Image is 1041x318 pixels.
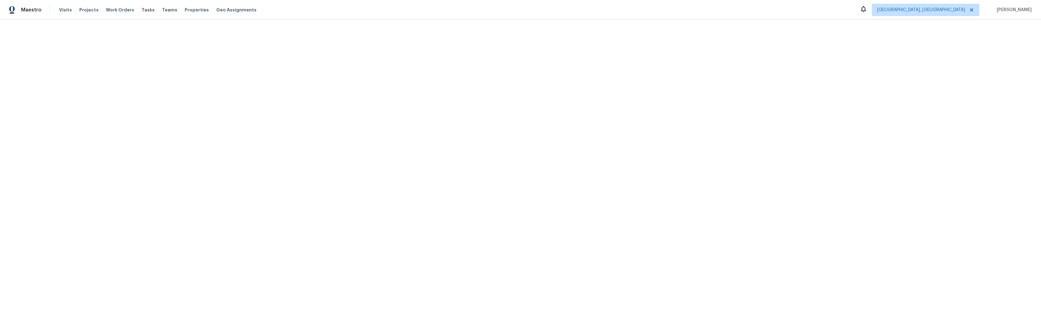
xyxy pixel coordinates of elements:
span: Projects [79,7,99,13]
span: Properties [185,7,209,13]
span: [GEOGRAPHIC_DATA], [GEOGRAPHIC_DATA] [877,7,965,13]
span: Geo Assignments [216,7,257,13]
span: [PERSON_NAME] [994,7,1032,13]
span: Work Orders [106,7,134,13]
span: Tasks [142,8,155,12]
span: Visits [59,7,72,13]
span: Teams [162,7,177,13]
span: Maestro [21,7,42,13]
